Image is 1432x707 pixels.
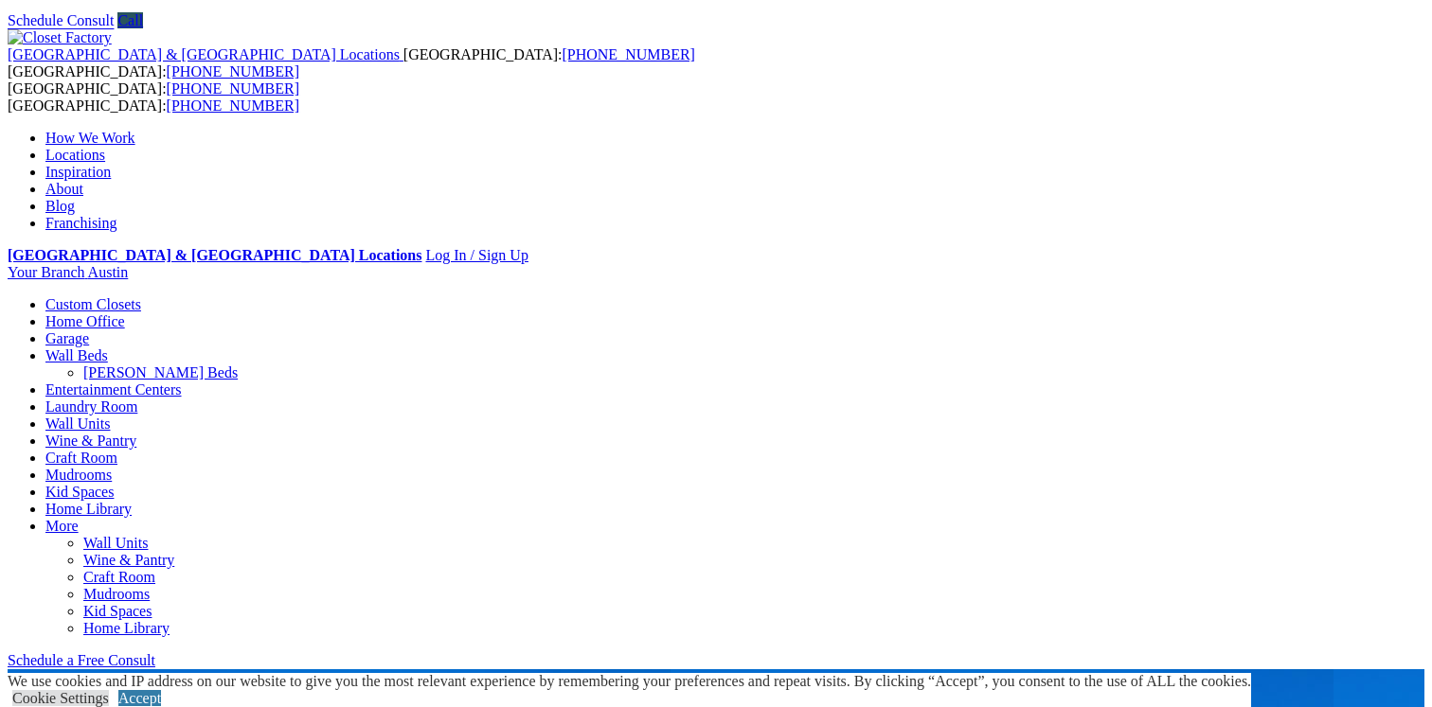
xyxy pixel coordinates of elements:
[45,484,114,500] a: Kid Spaces
[45,296,141,312] a: Custom Closets
[45,467,112,483] a: Mudrooms
[8,12,114,28] a: Schedule Consult
[83,535,148,551] a: Wall Units
[8,264,84,280] span: Your Branch
[118,690,161,706] a: Accept
[45,147,105,163] a: Locations
[8,29,112,46] img: Closet Factory
[45,501,132,517] a: Home Library
[83,364,238,380] a: [PERSON_NAME] Beds
[45,215,117,231] a: Franchising
[83,620,170,636] a: Home Library
[8,247,421,263] a: [GEOGRAPHIC_DATA] & [GEOGRAPHIC_DATA] Locations
[8,46,403,62] a: [GEOGRAPHIC_DATA] & [GEOGRAPHIC_DATA] Locations
[45,518,79,534] a: More menu text will display only on big screen
[83,586,150,602] a: Mudrooms
[45,381,182,398] a: Entertainment Centers
[117,12,143,28] a: Call
[45,181,83,197] a: About
[45,164,111,180] a: Inspiration
[8,80,299,114] span: [GEOGRAPHIC_DATA]: [GEOGRAPHIC_DATA]:
[562,46,694,62] a: [PHONE_NUMBER]
[88,264,129,280] span: Austin
[45,433,136,449] a: Wine & Pantry
[167,97,299,114] a: [PHONE_NUMBER]
[45,450,117,466] a: Craft Room
[8,652,155,668] a: Schedule a Free Consult (opens a dropdown menu)
[45,313,125,329] a: Home Office
[45,415,110,432] a: Wall Units
[45,398,137,415] a: Laundry Room
[45,330,89,346] a: Garage
[8,46,695,80] span: [GEOGRAPHIC_DATA]: [GEOGRAPHIC_DATA]:
[8,46,400,62] span: [GEOGRAPHIC_DATA] & [GEOGRAPHIC_DATA] Locations
[425,247,528,263] a: Log In / Sign Up
[83,569,155,585] a: Craft Room
[167,80,299,97] a: [PHONE_NUMBER]
[167,63,299,80] a: [PHONE_NUMBER]
[8,264,128,280] a: Your Branch Austin
[45,347,108,363] a: Wall Beds
[45,130,135,146] a: How We Work
[45,198,75,214] a: Blog
[8,673,1251,690] div: We use cookies and IP address on our website to give you the most relevant experience by remember...
[83,552,174,568] a: Wine & Pantry
[83,603,152,619] a: Kid Spaces
[12,690,109,706] a: Cookie Settings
